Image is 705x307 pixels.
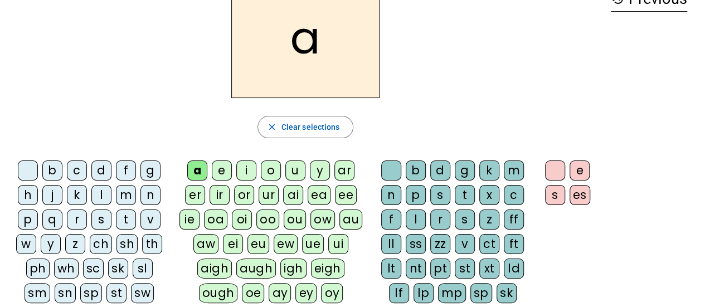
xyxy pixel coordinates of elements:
div: igh [280,259,307,279]
div: ow [310,209,335,230]
div: sk [497,283,517,303]
div: ch [90,234,112,254]
button: Clear selections [257,116,354,138]
div: ph [26,259,50,279]
div: nt [406,259,426,279]
div: ei [223,234,243,254]
div: ey [295,283,317,303]
div: ar [334,160,354,181]
div: lt [381,259,401,279]
div: z [479,209,499,230]
div: eigh [311,259,344,279]
div: k [479,160,499,181]
div: sl [133,259,153,279]
div: n [381,185,401,205]
div: eu [247,234,269,254]
div: p [406,185,426,205]
div: g [140,160,161,181]
div: sw [131,283,154,303]
div: ough [199,283,238,303]
div: oa [204,209,227,230]
div: j [42,185,62,205]
div: w [16,234,36,254]
div: x [479,185,499,205]
div: l [91,185,111,205]
div: sp [80,283,102,303]
div: ay [269,283,291,303]
div: u [285,160,305,181]
div: st [106,283,127,303]
div: b [406,160,426,181]
div: ur [259,185,279,205]
div: ft [504,234,524,254]
div: m [504,160,524,181]
div: k [67,185,87,205]
div: g [455,160,475,181]
div: v [455,234,475,254]
div: aw [193,234,218,254]
div: p [18,209,38,230]
div: c [67,160,87,181]
div: th [142,234,162,254]
div: m [116,185,136,205]
div: v [140,209,161,230]
div: c [504,185,524,205]
span: Clear selections [281,120,340,134]
div: pt [430,259,450,279]
div: n [140,185,161,205]
div: oo [256,209,279,230]
div: sk [108,259,128,279]
div: augh [236,259,276,279]
div: s [91,209,111,230]
div: sm [25,283,50,303]
div: f [381,209,401,230]
div: a [187,160,207,181]
div: ll [381,234,401,254]
div: s [430,185,450,205]
div: ff [504,209,524,230]
div: sc [83,259,104,279]
div: r [430,209,450,230]
div: oi [232,209,252,230]
div: zz [430,234,450,254]
div: o [261,160,281,181]
div: q [42,209,62,230]
div: ss [406,234,426,254]
div: e [570,160,590,181]
div: ou [284,209,306,230]
div: aigh [197,259,232,279]
div: y [310,160,330,181]
div: f [116,160,136,181]
div: ie [179,209,200,230]
div: ai [283,185,303,205]
div: mp [438,283,466,303]
div: or [234,185,254,205]
div: b [42,160,62,181]
div: ew [274,234,298,254]
div: d [430,160,450,181]
div: i [236,160,256,181]
div: ea [308,185,330,205]
div: st [455,259,475,279]
div: lf [389,283,409,303]
div: wh [54,259,79,279]
div: e [212,160,232,181]
div: s [545,185,565,205]
div: l [406,209,426,230]
div: s [455,209,475,230]
div: h [18,185,38,205]
div: t [455,185,475,205]
div: au [339,209,362,230]
div: ue [302,234,324,254]
div: sh [116,234,138,254]
div: sn [55,283,76,303]
div: ld [504,259,524,279]
div: z [65,234,85,254]
div: ui [328,234,348,254]
div: ct [479,234,499,254]
div: t [116,209,136,230]
div: d [91,160,111,181]
div: ir [210,185,230,205]
div: lp [414,283,434,303]
div: ee [335,185,357,205]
